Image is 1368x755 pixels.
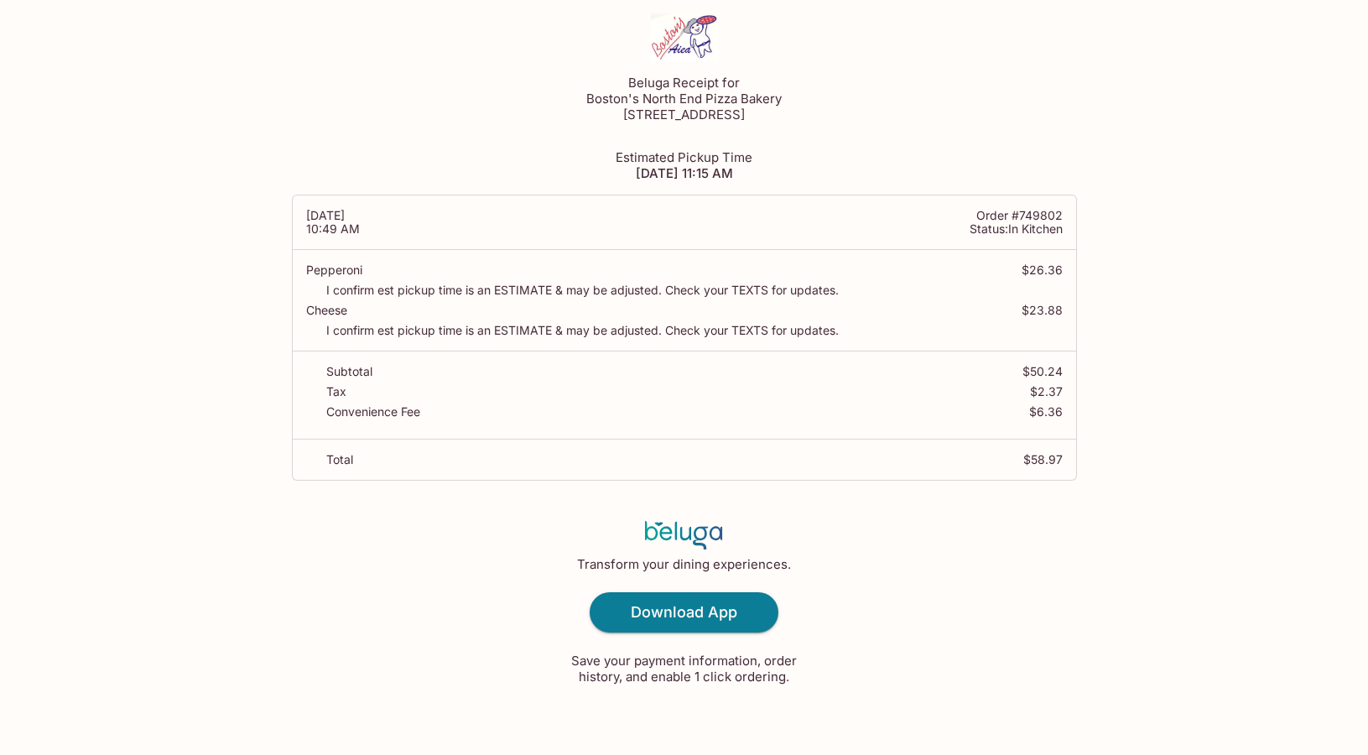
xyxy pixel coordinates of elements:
p: [DATE] [306,209,684,222]
img: eyJidWNrZXQiOiJiZWx1Z2EtbWVkaWEtcHJvZCIsImVkaXRzIjp7InJlc2l6ZSI6eyJmaXQiOiJpbnNpZGUiLCJoZWlnaHQiO... [651,13,718,61]
p: Order # 749802 [684,209,1063,222]
p: $58.97 [1023,453,1063,466]
p: I confirm est pickup time is an ESTIMATE & may be adjusted. Check your TEXTS for updates. [326,324,839,337]
p: $2.37 [1030,385,1063,398]
p: Cheese [306,304,1022,317]
p: $6.36 [1029,405,1063,419]
p: Status: In Kitchen [684,222,1063,236]
p: 10:49 AM [306,222,684,236]
p: Pepperoni [306,263,1022,277]
p: Subtotal [326,365,372,378]
p: Convenience Fee [326,405,420,419]
p: $50.24 [1022,365,1063,378]
p: Save your payment information, order history, and enable 1 click ordering. [554,653,814,685]
p: Estimated Pickup Time [282,149,1087,165]
h4: Download App [631,603,737,622]
a: Download App [590,592,778,633]
p: Tax [326,385,346,398]
p: $26.36 [1022,263,1063,277]
p: Beluga Receipt for Boston's North End Pizza Bakery [282,75,1087,107]
p: Total [326,453,353,466]
img: Beluga [645,521,723,549]
p: I confirm est pickup time is an ESTIMATE & may be adjusted. Check your TEXTS for updates. [326,284,839,297]
p: $23.88 [1022,304,1063,317]
p: [DATE] 11:15 AM [282,165,1087,181]
p: [STREET_ADDRESS] [282,107,1087,122]
p: Transform your dining experiences. [282,556,1087,572]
